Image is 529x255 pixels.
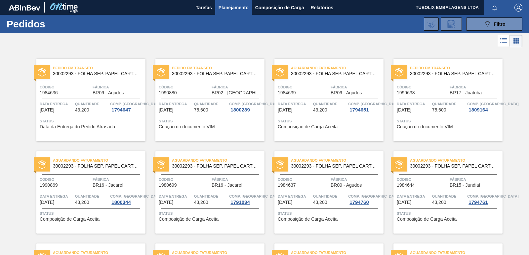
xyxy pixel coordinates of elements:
[172,157,264,164] span: Aguardando Faturamento
[348,101,382,112] a: Comp. [GEOGRAPHIC_DATA]1794651
[278,210,382,217] span: Status
[110,193,144,205] a: Comp. [GEOGRAPHIC_DATA]1800344
[264,151,384,234] a: statusAguardando Faturamento30002293 - FOLHA SEP. PAPEL CARTAO 1200x1000M 350gCódigo1984637Fábric...
[159,124,215,129] span: Criação do documento VIM
[40,193,73,200] span: Data entrega
[467,101,518,107] span: Comp. Carga
[467,193,501,205] a: Comp. [GEOGRAPHIC_DATA]1794761
[276,160,284,169] img: status
[264,59,384,141] a: statusAguardando Faturamento30002293 - FOLHA SEP. PAPEL CARTAO 1200x1000M 350gCódigo1984639Fábric...
[278,90,296,95] span: 1984639
[278,124,338,129] span: Composição de Carga Aceita
[93,84,144,90] span: Fábrica
[484,3,505,12] button: Notificações
[53,65,145,71] span: Pedido em Trânsito
[159,176,210,183] span: Código
[397,124,453,129] span: Criação do documento VIM
[450,90,482,95] span: BR17 - Juatuba
[26,151,145,234] a: statusAguardando Faturamento30002293 - FOLHA SEP. PAPEL CARTAO 1200x1000M 350gCódigo1990869Fábric...
[278,193,311,200] span: Data entrega
[397,108,411,112] span: 27/08/2025
[278,118,382,124] span: Status
[348,193,399,200] span: Comp. Carga
[432,108,446,112] span: 75,600
[157,160,165,169] img: status
[291,164,378,169] span: 30002293 - FOLHA SEP. PAPEL CARTAO 1200x1000M 350g
[9,5,40,11] img: TNhmsLtSVTkK8tSr43FrP2fwEKptu5GPRR3wAAAABJRU5ErkJggg==
[494,21,506,27] span: Filtro
[410,157,503,164] span: Aguardando Faturamento
[397,193,430,200] span: Data entrega
[450,176,501,183] span: Fábrica
[110,200,132,205] div: 1800344
[313,193,347,200] span: Quantidade
[313,200,327,205] span: 43,200
[278,183,296,188] span: 1984637
[397,84,448,90] span: Código
[441,17,462,31] div: Solicitação de Revisão de Pedidos
[40,118,144,124] span: Status
[219,4,249,12] span: Planejamento
[53,71,140,76] span: 30002293 - FOLHA SEP. PAPEL CARTAO 1200x1000M 350g
[397,176,448,183] span: Código
[93,176,144,183] span: Fábrica
[159,108,173,112] span: 25/08/2025
[110,101,161,107] span: Comp. Carga
[229,101,263,112] a: Comp. [GEOGRAPHIC_DATA]1800289
[110,107,132,112] div: 1794647
[75,101,109,107] span: Quantidade
[159,84,210,90] span: Código
[397,200,411,205] span: 28/08/2025
[40,176,91,183] span: Código
[145,151,264,234] a: statusAguardando Faturamento30002293 - FOLHA SEP. PAPEL CARTAO 1200x1000M 350gCódigo1980699Fábric...
[40,124,115,129] span: Data da Entrega do Pedido Atrasada
[212,176,263,183] span: Fábrica
[7,20,102,28] h1: Pedidos
[498,35,510,47] div: Visão em Lista
[159,200,173,205] span: 28/08/2025
[229,200,251,205] div: 1791034
[194,101,228,107] span: Quantidade
[467,107,489,112] div: 1809164
[331,183,362,188] span: BR09 - Agudos
[450,183,480,188] span: BR15 - Jundiaí
[159,101,192,107] span: Data entrega
[395,68,403,77] img: status
[196,4,212,12] span: Tarefas
[276,68,284,77] img: status
[40,210,144,217] span: Status
[467,101,501,112] a: Comp. [GEOGRAPHIC_DATA]1809164
[172,71,259,76] span: 30002293 - FOLHA SEP. PAPEL CARTAO 1200x1000M 350g
[397,217,457,222] span: Composição de Carga Aceita
[75,108,89,112] span: 43,200
[348,193,382,205] a: Comp. [GEOGRAPHIC_DATA]1794760
[40,84,91,90] span: Código
[93,90,124,95] span: BR09 - Agudos
[395,160,403,169] img: status
[514,4,522,12] img: Logout
[38,68,46,77] img: status
[424,17,439,31] div: Importar Negociações dos Pedidos
[159,183,177,188] span: 1980699
[291,157,384,164] span: Aguardando Faturamento
[278,101,311,107] span: Data entrega
[510,35,522,47] div: Visão em Cards
[229,193,263,205] a: Comp. [GEOGRAPHIC_DATA]1791034
[212,84,263,90] span: Fábrica
[229,101,280,107] span: Comp. Carga
[145,59,264,141] a: statusPedido em Trânsito30002293 - FOLHA SEP. PAPEL CARTAO 1200x1000M 350gCódigo1990880FábricaBR0...
[397,183,415,188] span: 1984644
[40,200,54,205] span: 27/08/2025
[450,84,501,90] span: Fábrica
[40,108,54,112] span: 23/08/2025
[397,101,430,107] span: Data entrega
[410,65,503,71] span: Pedido em Trânsito
[40,101,73,107] span: Data entrega
[53,157,145,164] span: Aguardando Faturamento
[159,217,219,222] span: Composição de Carga Aceita
[348,107,370,112] div: 1794651
[159,193,192,200] span: Data entrega
[432,200,446,205] span: 43,200
[159,118,263,124] span: Status
[432,193,466,200] span: Quantidade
